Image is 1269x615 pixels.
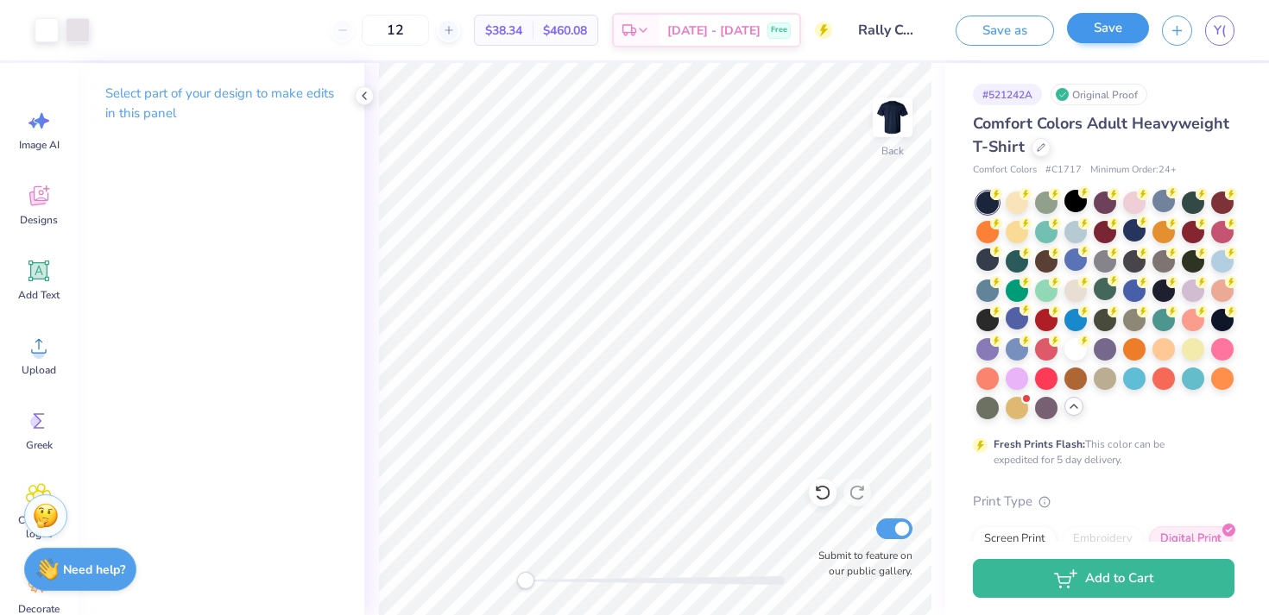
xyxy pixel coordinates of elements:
span: Free [771,24,787,36]
div: # 521242A [973,84,1042,105]
button: Save as [956,16,1054,46]
div: Digital Print [1149,526,1233,552]
span: Comfort Colors [973,163,1037,178]
button: Add to Cart [973,559,1234,598]
button: Save [1067,13,1149,43]
span: Image AI [19,138,60,152]
span: Designs [20,213,58,227]
div: Back [881,143,904,159]
label: Submit to feature on our public gallery. [809,548,912,579]
input: Untitled Design [845,13,930,47]
img: Back [875,100,910,135]
span: Clipart & logos [10,513,67,541]
span: # C1717 [1045,163,1082,178]
a: Y( [1205,16,1234,46]
strong: Need help? [63,562,125,578]
span: Upload [22,363,56,377]
span: [DATE] - [DATE] [667,22,761,40]
p: Select part of your design to make edits in this panel [105,84,337,123]
div: Print Type [973,492,1234,511]
strong: Fresh Prints Flash: [994,437,1085,451]
div: Embroidery [1062,526,1144,552]
span: Greek [26,438,53,452]
span: $38.34 [485,22,522,40]
span: Y( [1214,21,1226,41]
div: Original Proof [1051,84,1147,105]
span: $460.08 [543,22,587,40]
div: This color can be expedited for 5 day delivery. [994,436,1206,468]
span: Add Text [18,288,60,302]
div: Accessibility label [517,572,534,589]
input: – – [362,15,429,46]
div: Screen Print [973,526,1057,552]
span: Minimum Order: 24 + [1090,163,1177,178]
span: Comfort Colors Adult Heavyweight T-Shirt [973,113,1229,157]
